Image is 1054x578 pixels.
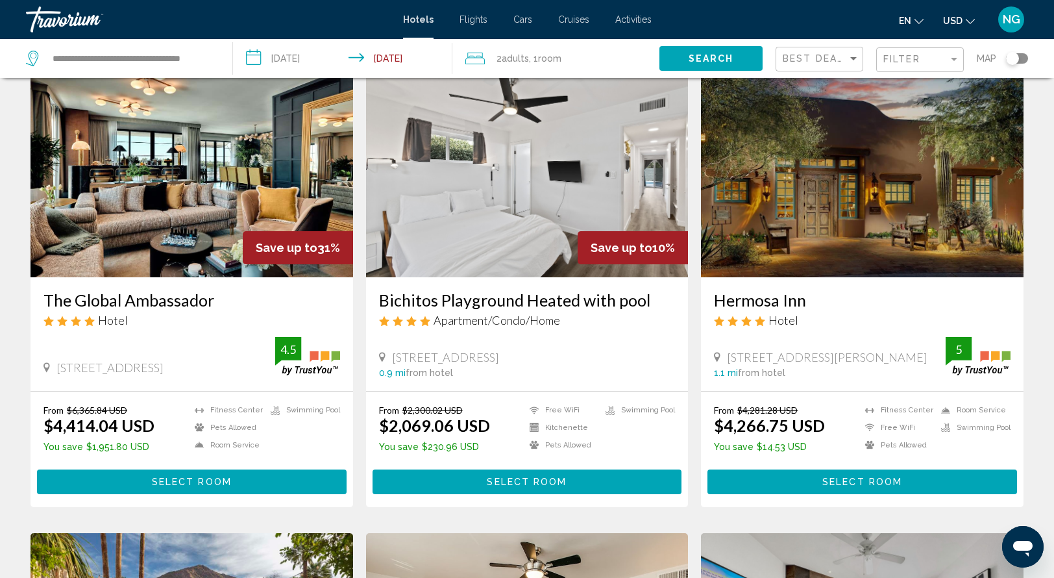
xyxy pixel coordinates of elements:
span: Select Room [152,477,232,488]
span: 2 [496,49,529,68]
li: Room Service [935,405,1011,416]
div: 4 star Hotel [43,313,340,327]
span: Flights [460,14,487,25]
span: Adults [502,53,529,64]
span: en [899,16,911,26]
li: Swimming Pool [599,405,675,416]
a: The Global Ambassador [43,290,340,310]
img: trustyou-badge.svg [946,337,1011,375]
li: Swimming Pool [935,422,1011,433]
span: from hotel [738,368,785,378]
span: Best Deals [783,53,851,64]
span: Hotel [768,313,798,327]
span: [STREET_ADDRESS][PERSON_NAME] [727,350,927,364]
span: Select Room [822,477,902,488]
span: Apartment/Condo/Home [434,313,560,327]
span: Room [538,53,561,64]
span: Search [689,54,734,64]
li: Free WiFi [859,422,935,433]
span: 1.1 mi [714,368,738,378]
span: USD [943,16,962,26]
a: Cruises [558,14,589,25]
a: Select Room [37,473,347,487]
li: Fitness Center [859,405,935,416]
li: Room Service [188,440,264,451]
del: $6,365.84 USD [67,405,127,416]
li: Pets Allowed [523,440,599,451]
button: Change language [899,11,924,30]
span: From [379,405,399,416]
li: Pets Allowed [188,422,264,433]
ins: $4,266.75 USD [714,416,825,435]
button: Check-in date: Dec 2, 2025 Check-out date: Dec 9, 2025 [233,39,453,78]
div: 31% [243,231,353,264]
p: $1,951.80 USD [43,442,154,452]
p: $14.53 USD [714,442,825,452]
button: Filter [876,47,964,73]
a: Select Room [373,473,682,487]
a: Activities [615,14,652,25]
button: Select Room [373,470,682,494]
div: 10% [578,231,688,264]
span: You save [714,442,754,452]
img: Hotel image [701,69,1023,277]
img: Hotel image [31,69,353,277]
iframe: Button to launch messaging window [1002,526,1044,568]
span: From [714,405,734,416]
a: Travorium [26,6,390,32]
span: Filter [883,54,920,64]
mat-select: Sort by [783,54,859,65]
ins: $4,414.04 USD [43,416,154,435]
span: from hotel [406,368,453,378]
span: 0.9 mi [379,368,406,378]
div: 4.5 [275,342,301,357]
span: Save up to [591,241,652,255]
del: $2,300.02 USD [402,405,463,416]
button: Toggle map [996,53,1028,64]
span: You save [43,442,83,452]
li: Swimming Pool [264,405,340,416]
div: 4 star Apartment [379,313,676,327]
li: Free WiFi [523,405,599,416]
span: [STREET_ADDRESS] [392,350,499,364]
a: Hermosa Inn [714,290,1011,310]
span: [STREET_ADDRESS] [56,360,164,375]
img: Hotel image [366,69,689,277]
ins: $2,069.06 USD [379,416,490,435]
span: NG [1003,13,1020,26]
div: 5 [946,342,972,357]
button: Select Room [37,470,347,494]
span: , 1 [529,49,561,68]
button: Select Room [707,470,1017,494]
button: User Menu [994,6,1028,33]
a: Hotels [403,14,434,25]
button: Search [659,46,763,70]
span: Select Room [487,477,567,488]
span: Map [977,49,996,68]
li: Pets Allowed [859,440,935,451]
span: Hotel [98,313,128,327]
li: Fitness Center [188,405,264,416]
p: $230.96 USD [379,442,490,452]
div: 4 star Hotel [714,313,1011,327]
a: Cars [513,14,532,25]
del: $4,281.28 USD [737,405,798,416]
a: Select Room [707,473,1017,487]
li: Kitchenette [523,422,599,433]
a: Bichitos Playground Heated with pool [379,290,676,310]
button: Change currency [943,11,975,30]
span: From [43,405,64,416]
button: Travelers: 2 adults, 0 children [452,39,659,78]
span: Save up to [256,241,317,255]
img: trustyou-badge.svg [275,337,340,375]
